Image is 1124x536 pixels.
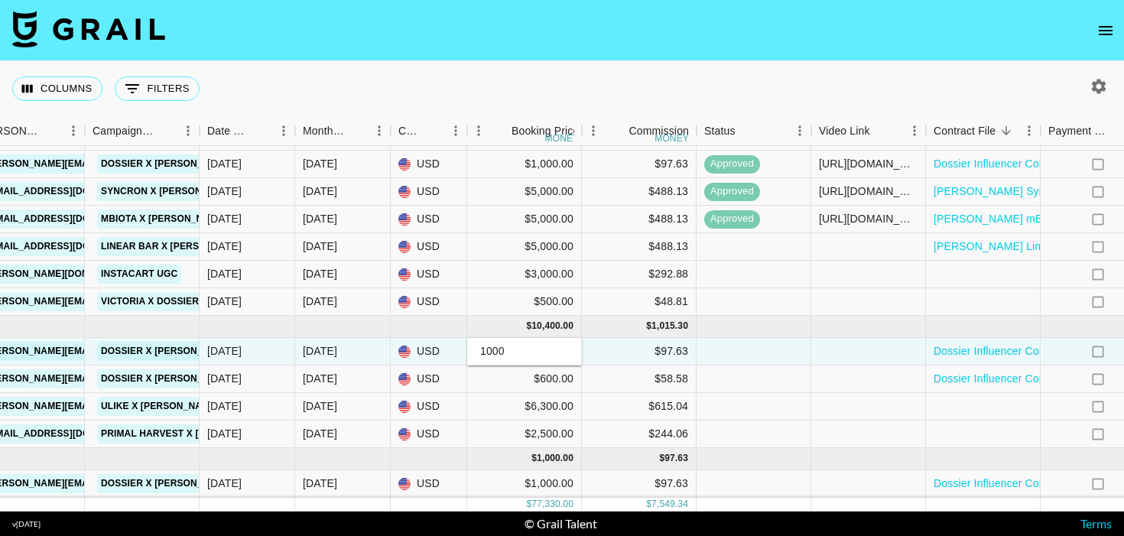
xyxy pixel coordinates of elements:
[391,178,467,206] div: USD
[391,338,467,365] div: USD
[97,210,231,229] a: MBiota x [PERSON_NAME]
[295,116,391,146] div: Month Due
[582,338,697,365] div: $97.63
[303,398,337,414] div: Sep '25
[582,261,697,288] div: $292.88
[819,211,918,226] div: https://www.instagram.com/reel/DM-iyw5RLKS/?igsh=MTdjaXk5N2lmc294bw%3D%3D
[207,426,242,441] div: 8/11/2025
[391,261,467,288] div: USD
[97,369,237,388] a: Dossier x [PERSON_NAME]
[207,398,242,414] div: 7/23/2025
[303,156,337,171] div: Aug '25
[207,156,242,171] div: 7/8/2025
[545,134,580,143] div: money
[467,261,582,288] div: $3,000.00
[97,342,340,361] a: Dossier x [PERSON_NAME] and [PERSON_NAME]
[391,151,467,178] div: USD
[526,498,531,511] div: $
[41,120,62,141] button: Sort
[582,470,697,498] div: $97.63
[303,371,337,386] div: Sep '25
[303,184,337,199] div: Aug '25
[819,156,918,171] div: https://www.youtube.com/watch?v=J39vBZFPQsQ&t=189s
[582,119,605,142] button: Menu
[531,452,537,465] div: $
[467,421,582,448] div: $2,500.00
[177,119,200,142] button: Menu
[97,154,340,174] a: Dossier x [PERSON_NAME] and [PERSON_NAME]
[582,233,697,261] div: $488.13
[512,116,579,146] div: Booking Price
[537,452,573,465] div: 1,000.00
[582,421,697,448] div: $244.06
[207,239,242,254] div: 7/16/2025
[467,206,582,233] div: $5,000.00
[93,116,155,146] div: Campaign (Type)
[251,120,272,141] button: Sort
[467,178,582,206] div: $5,000.00
[467,393,582,421] div: $6,300.00
[1080,516,1112,531] a: Terms
[582,288,697,316] div: $48.81
[207,294,242,309] div: 6/23/2025
[391,233,467,261] div: USD
[526,320,531,333] div: $
[819,116,870,146] div: Video Link
[303,343,337,359] div: Sep '25
[582,178,697,206] div: $488.13
[582,206,697,233] div: $488.13
[531,320,573,333] div: 10,400.00
[207,184,242,199] div: 7/16/2025
[582,393,697,421] div: $615.04
[346,120,368,141] button: Sort
[97,397,223,416] a: Ulike x [PERSON_NAME]
[303,266,337,281] div: Aug '25
[391,365,467,393] div: USD
[12,11,165,47] img: Grail Talent
[996,120,1017,141] button: Sort
[97,424,278,443] a: Primal Harvest x [PERSON_NAME]
[525,516,597,531] div: © Grail Talent
[444,119,467,142] button: Menu
[870,120,892,141] button: Sort
[303,294,337,309] div: Aug '25
[391,288,467,316] div: USD
[531,498,573,511] div: 77,330.00
[704,212,760,226] span: approved
[62,119,85,142] button: Menu
[651,320,688,333] div: 1,015.30
[467,470,582,498] div: $1,000.00
[467,288,582,316] div: $500.00
[423,120,444,141] button: Sort
[115,76,200,101] button: Show filters
[391,421,467,448] div: USD
[303,476,337,491] div: Oct '25
[903,119,926,142] button: Menu
[490,120,512,141] button: Sort
[704,157,760,171] span: approved
[651,498,688,511] div: 7,549.34
[12,519,41,529] div: v [DATE]
[398,116,423,146] div: Currency
[368,119,391,142] button: Menu
[155,120,177,141] button: Sort
[12,76,102,101] button: Select columns
[97,474,340,493] a: Dossier x [PERSON_NAME] and [PERSON_NAME]
[391,393,467,421] div: USD
[207,116,251,146] div: Date Created
[819,184,918,199] div: https://www.instagram.com/reel/DM3CopPx9Ed/?igsh=NXRrcnliNWF6cnls
[646,320,651,333] div: $
[926,116,1041,146] div: Contract File
[736,120,757,141] button: Sort
[200,116,295,146] div: Date Created
[207,211,242,226] div: 7/16/2025
[303,211,337,226] div: Aug '25
[467,119,490,142] button: Menu
[207,371,242,386] div: 6/14/2025
[97,237,252,256] a: Linear Bar x [PERSON_NAME]
[1018,119,1041,142] button: Menu
[207,266,242,281] div: 7/24/2025
[85,116,200,146] div: Campaign (Type)
[467,365,582,393] div: $600.00
[934,116,996,146] div: Contract File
